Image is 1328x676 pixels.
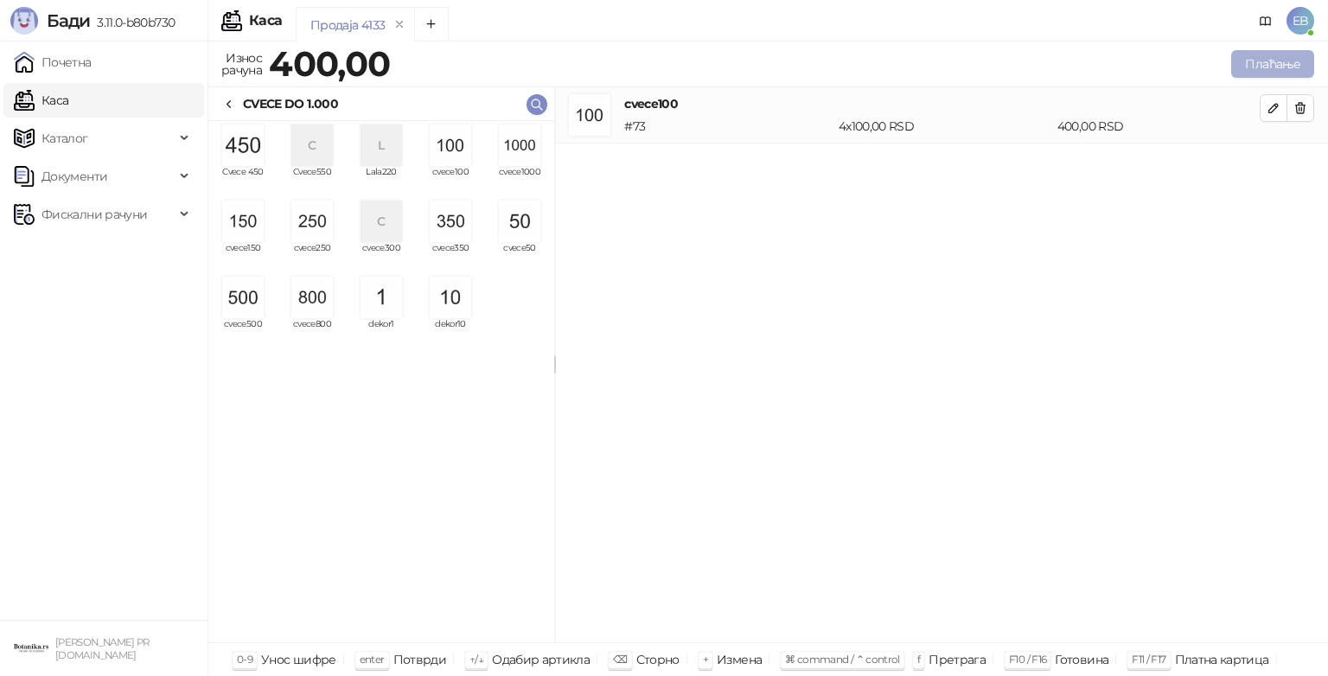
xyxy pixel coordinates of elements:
span: cvece50 [492,244,547,270]
div: Готовина [1055,648,1108,671]
span: cvece100 [423,168,478,194]
small: [PERSON_NAME] PR [DOMAIN_NAME] [55,636,150,661]
span: ⌫ [613,653,627,666]
img: Slika [291,201,333,242]
span: cvece800 [284,320,340,346]
div: Износ рачуна [218,47,265,81]
a: Почетна [14,45,92,80]
span: dekor10 [423,320,478,346]
span: ↑/↓ [469,653,483,666]
div: Потврди [393,648,447,671]
div: 4 x 100,00 RSD [835,117,1054,136]
div: 400,00 RSD [1054,117,1263,136]
a: Каса [14,83,68,118]
img: Slika [430,124,471,166]
div: Унос шифре [261,648,336,671]
img: Slika [499,124,540,166]
span: F10 / F16 [1009,653,1046,666]
span: Cvece 450 [215,168,271,194]
div: Продаја 4133 [310,16,385,35]
span: cvece300 [354,244,409,270]
div: Одабир артикла [492,648,590,671]
span: Lala220 [354,168,409,194]
span: 3.11.0-b80b730 [90,15,175,30]
span: f [917,653,920,666]
span: ⌘ command / ⌃ control [785,653,900,666]
span: Каталог [41,121,88,156]
span: cvece500 [215,320,271,346]
span: EB [1286,7,1314,35]
strong: 400,00 [269,42,390,85]
img: Slika [361,277,402,318]
button: Плаћање [1231,50,1314,78]
img: Slika [291,277,333,318]
img: Slika [499,201,540,242]
img: Slika [222,124,264,166]
div: grid [208,121,554,642]
button: remove [388,17,411,32]
img: Slika [222,277,264,318]
span: 0-9 [237,653,252,666]
span: F11 / F17 [1132,653,1165,666]
img: Slika [430,277,471,318]
div: Каса [249,14,282,28]
div: C [291,124,333,166]
span: cvece350 [423,244,478,270]
span: Фискални рачуни [41,197,147,232]
div: # 73 [621,117,835,136]
img: Logo [10,7,38,35]
span: Cvece550 [284,168,340,194]
span: enter [360,653,385,666]
img: Slika [430,201,471,242]
span: cvece1000 [492,168,547,194]
span: Документи [41,159,107,194]
div: CVECE DO 1.000 [243,94,338,113]
div: L [361,124,402,166]
h4: cvece100 [624,94,1260,113]
div: C [361,201,402,242]
span: dekor1 [354,320,409,346]
div: Сторно [636,648,680,671]
img: 64x64-companyLogo-0e2e8aaa-0bd2-431b-8613-6e3c65811325.png [14,631,48,666]
img: Slika [222,201,264,242]
span: + [703,653,708,666]
a: Документација [1252,7,1280,35]
span: cvece250 [284,244,340,270]
span: Бади [47,10,90,31]
div: Претрага [929,648,986,671]
span: cvece150 [215,244,271,270]
button: Add tab [414,7,449,41]
div: Измена [717,648,762,671]
div: Платна картица [1175,648,1269,671]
